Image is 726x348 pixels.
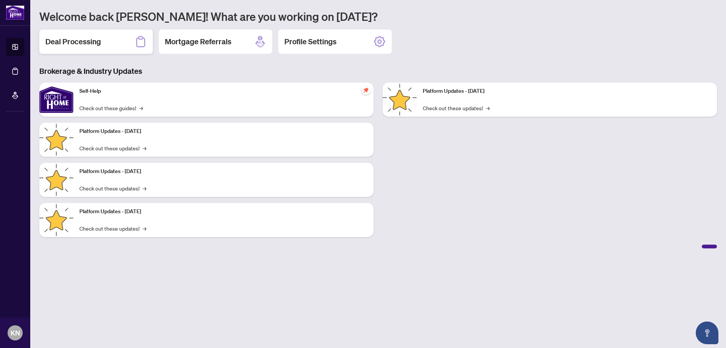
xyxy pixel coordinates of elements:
p: Platform Updates - [DATE] [79,127,368,136]
span: KN [11,328,20,338]
img: Platform Updates - September 16, 2025 [39,123,73,157]
span: → [143,144,146,152]
p: Platform Updates - [DATE] [79,208,368,216]
img: Self-Help [39,83,73,117]
h2: Profile Settings [284,36,337,47]
span: → [486,104,490,112]
span: → [143,184,146,192]
p: Platform Updates - [DATE] [423,87,711,95]
img: Platform Updates - July 21, 2025 [39,163,73,197]
a: Check out these updates!→ [79,144,146,152]
span: pushpin [361,86,371,95]
img: Platform Updates - June 23, 2025 [383,83,417,117]
h2: Mortgage Referrals [165,36,231,47]
img: Platform Updates - July 8, 2025 [39,203,73,237]
img: logo [6,6,24,20]
span: → [139,104,143,112]
a: Check out these updates!→ [79,184,146,192]
button: Open asap [696,321,718,344]
span: → [143,224,146,233]
p: Self-Help [79,87,368,95]
a: Check out these updates!→ [423,104,490,112]
h3: Brokerage & Industry Updates [39,66,717,76]
a: Check out these updates!→ [79,224,146,233]
a: Check out these guides!→ [79,104,143,112]
h2: Deal Processing [45,36,101,47]
p: Platform Updates - [DATE] [79,167,368,176]
h1: Welcome back [PERSON_NAME]! What are you working on [DATE]? [39,9,717,23]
